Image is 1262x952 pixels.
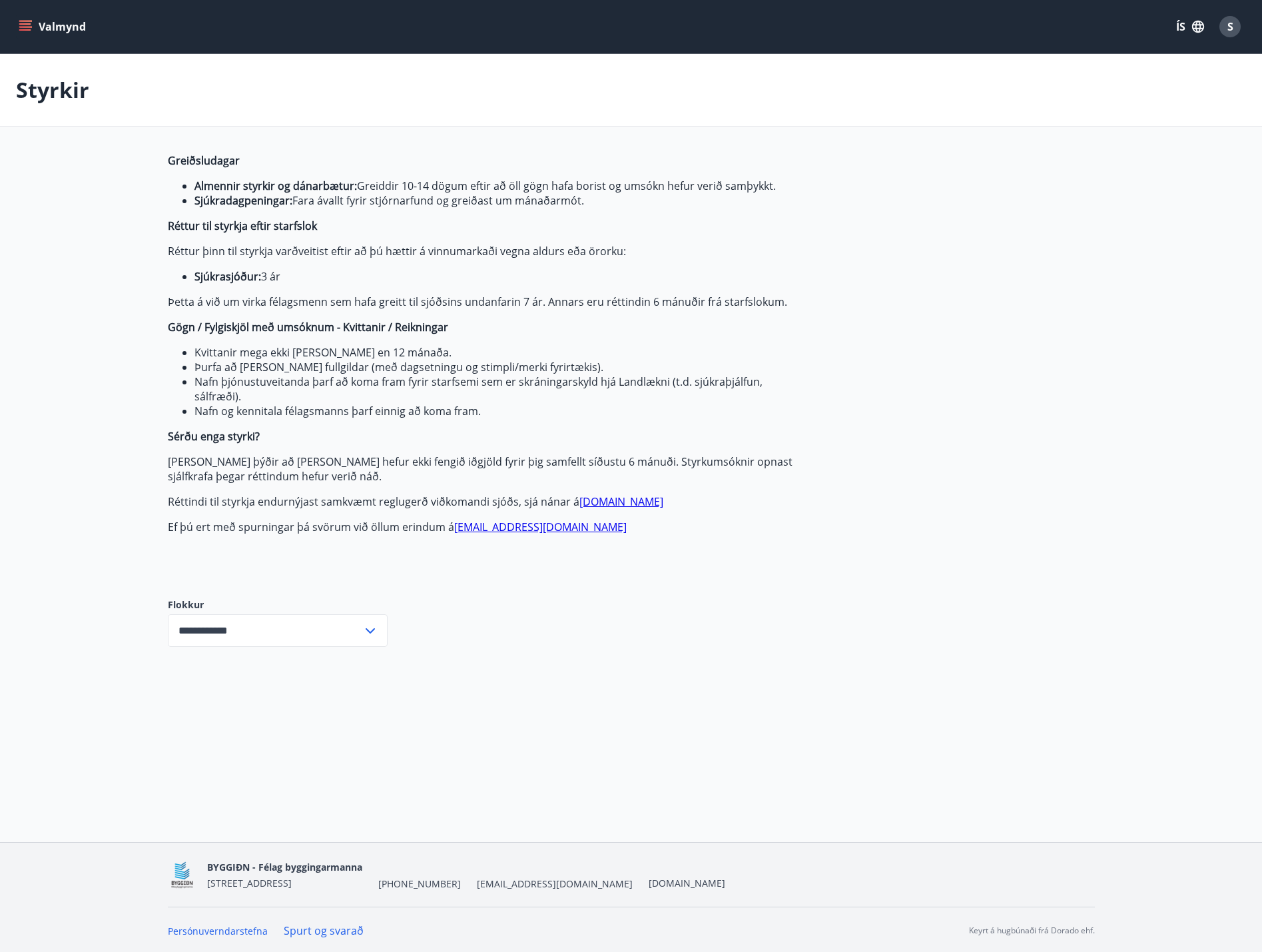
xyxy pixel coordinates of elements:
[477,877,633,891] span: [EMAIL_ADDRESS][DOMAIN_NAME]
[168,454,796,484] p: [PERSON_NAME] þýðir að [PERSON_NAME] hefur ekki fengið iðgjöld fyrir þig samfellt síðustu 6 mánuð...
[194,404,796,418] li: Nafn og kennitala félagsmanns þarf einnig að koma fram.
[378,877,461,891] span: [PHONE_NUMBER]
[284,923,364,938] a: Spurt og svarað
[207,877,292,889] span: [STREET_ADDRESS]
[16,15,91,39] button: menu
[1227,19,1233,34] span: S
[1214,11,1246,43] button: S
[168,520,796,534] p: Ef þú ert með spurningar þá svörum við öllum erindum á
[969,925,1095,937] p: Keyrt á hugbúnaði frá Dorado ehf.
[207,861,362,873] span: BYGGIÐN - Félag byggingarmanna
[194,179,357,193] strong: Almennir styrkir og dánarbætur:
[649,877,725,889] a: [DOMAIN_NAME]
[168,294,796,309] p: Þetta á við um virka félagsmenn sem hafa greitt til sjóðsins undanfarin 7 ár. Annars eru réttindi...
[1169,15,1211,39] button: ÍS
[454,520,627,534] a: [EMAIL_ADDRESS][DOMAIN_NAME]
[168,429,260,444] strong: Sérðu enga styrki?
[168,494,796,509] p: Réttindi til styrkja endurnýjast samkvæmt reglugerð viðkomandi sjóðs, sjá nánar á
[168,861,196,889] img: BKlGVmlTW1Qrz68WFGMFQUcXHWdQd7yePWMkvn3i.png
[168,153,240,168] strong: Greiðsludagar
[194,360,796,374] li: Þurfa að [PERSON_NAME] fullgildar (með dagsetningu og stimpli/merki fyrirtækis).
[194,193,292,208] strong: Sjúkradagpeningar:
[579,494,663,509] a: [DOMAIN_NAME]
[194,374,796,404] li: Nafn þjónustuveitanda þarf að koma fram fyrir starfsemi sem er skráningarskyld hjá Landlækni (t.d...
[194,345,796,360] li: Kvittanir mega ekki [PERSON_NAME] en 12 mánaða.
[194,179,796,193] li: Greiddir 10-14 dögum eftir að öll gögn hafa borist og umsókn hefur verið samþykkt.
[16,75,89,105] p: Styrkir
[168,320,448,334] strong: Gögn / Fylgiskjöl með umsóknum - Kvittanir / Reikningar
[168,219,317,233] strong: Réttur til styrkja eftir starfslok
[194,193,796,208] li: Fara ávallt fyrir stjórnarfund og greiðast um mánaðarmót.
[168,598,388,612] label: Flokkur
[194,269,261,284] strong: Sjúkrasjóður:
[168,244,796,258] p: Réttur þinn til styrkja varðveitist eftir að þú hættir á vinnumarkaði vegna aldurs eða örorku:
[194,269,796,284] li: 3 ár
[168,925,268,937] a: Persónuverndarstefna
